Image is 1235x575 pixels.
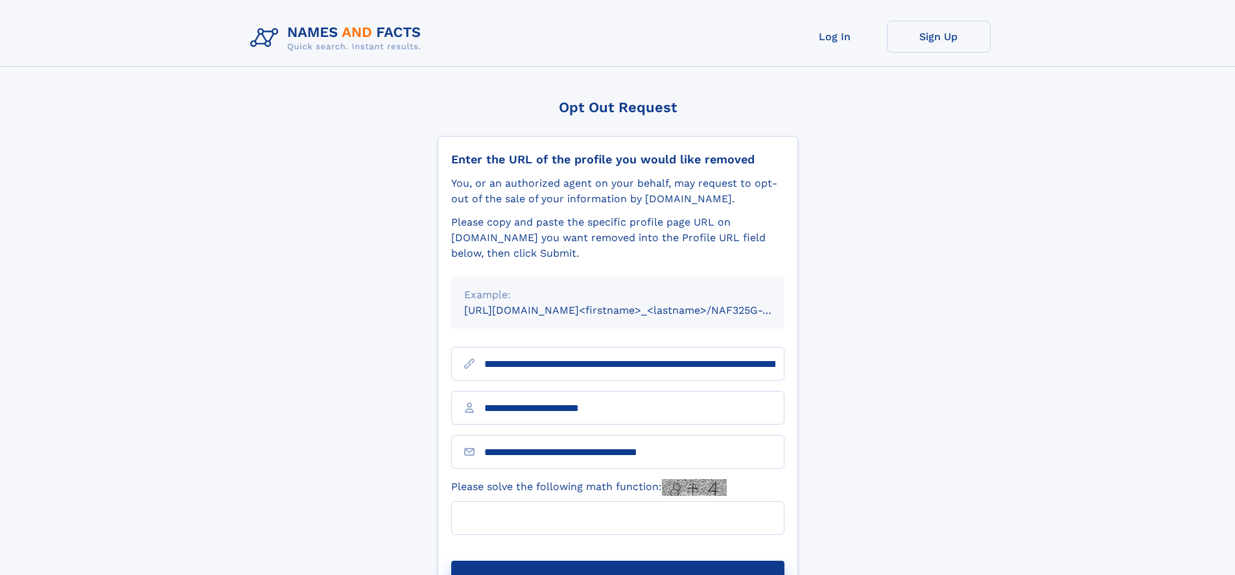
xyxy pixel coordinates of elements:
div: Enter the URL of the profile you would like removed [451,152,784,167]
small: [URL][DOMAIN_NAME]<firstname>_<lastname>/NAF325G-xxxxxxxx [464,304,809,316]
a: Sign Up [887,21,991,53]
div: You, or an authorized agent on your behalf, may request to opt-out of the sale of your informatio... [451,176,784,207]
div: Opt Out Request [438,99,798,115]
img: Logo Names and Facts [245,21,432,56]
label: Please solve the following math function: [451,479,727,496]
div: Please copy and paste the specific profile page URL on [DOMAIN_NAME] you want removed into the Pr... [451,215,784,261]
div: Example: [464,287,771,303]
a: Log In [783,21,887,53]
